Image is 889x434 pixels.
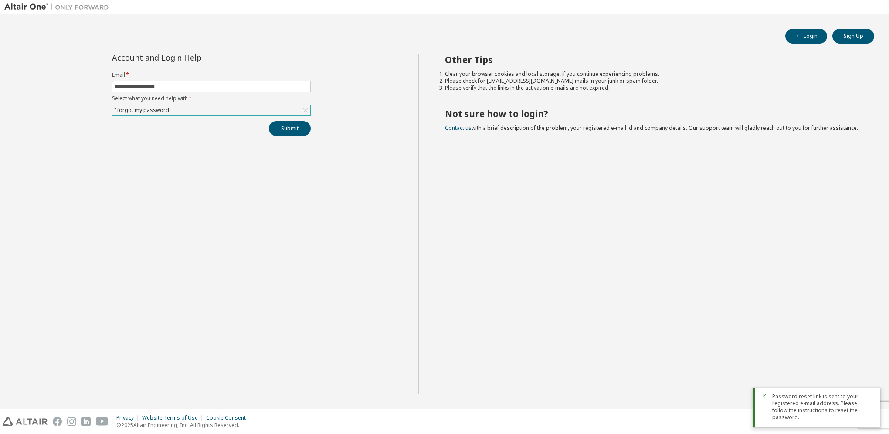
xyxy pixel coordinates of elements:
img: youtube.svg [96,417,109,426]
a: Contact us [445,124,472,132]
div: Website Terms of Use [142,414,206,421]
label: Select what you need help with [112,95,311,102]
img: altair_logo.svg [3,417,48,426]
div: I forgot my password [112,105,310,115]
span: with a brief description of the problem, your registered e-mail id and company details. Our suppo... [445,124,858,132]
div: I forgot my password [113,105,170,115]
li: Please verify that the links in the activation e-mails are not expired. [445,85,859,92]
div: Cookie Consent [206,414,251,421]
h2: Not sure how to login? [445,108,859,119]
p: © 2025 Altair Engineering, Inc. All Rights Reserved. [116,421,251,429]
img: instagram.svg [67,417,76,426]
div: Privacy [116,414,142,421]
h2: Other Tips [445,54,859,65]
button: Sign Up [832,29,874,44]
li: Clear your browser cookies and local storage, if you continue experiencing problems. [445,71,859,78]
img: facebook.svg [53,417,62,426]
label: Email [112,71,311,78]
button: Login [785,29,827,44]
img: linkedin.svg [81,417,91,426]
button: Submit [269,121,311,136]
div: Account and Login Help [112,54,271,61]
li: Please check for [EMAIL_ADDRESS][DOMAIN_NAME] mails in your junk or spam folder. [445,78,859,85]
img: Altair One [4,3,113,11]
span: Password reset link is sent to your registered e-mail address. Please follow the instructions to ... [772,393,873,421]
